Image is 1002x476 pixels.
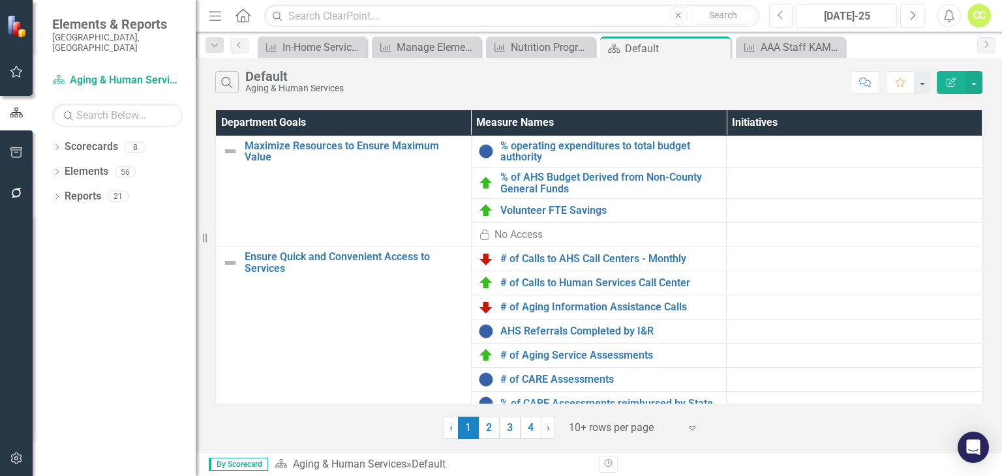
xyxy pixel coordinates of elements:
[478,251,494,267] img: Below Plan
[471,199,727,223] td: Double-Click to Edit Right Click for Context Menu
[222,143,238,159] img: Not Defined
[478,143,494,159] img: No Information
[458,417,479,439] span: 1
[245,251,464,274] a: Ensure Quick and Convenient Access to Services
[478,299,494,315] img: Below Plan
[471,320,727,344] td: Double-Click to Edit Right Click for Context Menu
[801,8,892,24] div: [DATE]-25
[709,10,737,20] span: Search
[397,39,478,55] div: Manage Elements
[958,432,989,463] div: Open Intercom Messenger
[52,104,183,126] input: Search Below...
[478,203,494,218] img: On Target
[500,171,720,194] a: % of AHS Budget Derived from Non-County General Funds
[471,271,727,295] td: Double-Click to Edit Right Click for Context Menu
[7,14,29,37] img: ClearPoint Strategy
[625,40,727,57] div: Default
[500,417,521,439] a: 3
[471,295,727,320] td: Double-Click to Edit Right Click for Context Menu
[125,141,145,153] div: 8
[222,255,238,271] img: Not Defined
[209,458,268,471] span: By Scorecard
[500,301,720,313] a: # of Aging Information Assistance Calls
[375,39,478,55] a: Manage Elements
[65,189,101,204] a: Reports
[275,457,589,472] div: »
[261,39,363,55] a: In-Home Service Providers Billing Overages
[245,83,344,93] div: Aging & Human Services
[282,39,363,55] div: In-Home Service Providers Billing Overages
[471,136,727,167] td: Double-Click to Edit Right Click for Context Menu
[500,350,720,361] a: # of Aging Service Assessments
[511,39,592,55] div: Nutrition Program Donations
[478,323,494,339] img: No Information
[471,344,727,368] td: Double-Click to Edit Right Click for Context Menu
[739,39,842,55] a: AAA Staff KAMIS Service Units
[293,458,406,470] a: Aging & Human Services
[494,228,543,243] div: No Access
[500,140,720,163] a: % operating expenditures to total budget authority
[478,348,494,363] img: On Target
[65,140,118,155] a: Scorecards
[264,5,759,27] input: Search ClearPoint...
[500,325,720,337] a: AHS Referrals Completed by I&R
[471,168,727,199] td: Double-Click to Edit Right Click for Context Menu
[471,392,727,416] td: Double-Click to Edit Right Click for Context Menu
[489,39,592,55] a: Nutrition Program Donations
[691,7,756,25] button: Search
[500,253,720,265] a: # of Calls to AHS Call Centers - Monthly
[478,275,494,291] img: On Target
[449,421,453,434] span: ‹
[115,166,136,177] div: 56
[412,458,446,470] div: Default
[245,140,464,163] a: Maximize Resources to Ensure Maximum Value
[500,277,720,289] a: # of Calls to Human Services Call Center
[471,368,727,392] td: Double-Click to Edit Right Click for Context Menu
[500,398,720,409] a: % of CARE Assessments reimbursed by State
[216,136,472,246] td: Double-Click to Edit Right Click for Context Menu
[500,374,720,385] a: # of CARE Assessments
[245,69,344,83] div: Default
[500,205,720,216] a: Volunteer FTE Savings
[471,247,727,271] td: Double-Click to Edit Right Click for Context Menu
[478,175,494,191] img: On Target
[52,32,183,53] small: [GEOGRAPHIC_DATA], [GEOGRAPHIC_DATA]
[52,73,183,88] a: Aging & Human Services
[967,4,991,27] button: CC
[797,4,897,27] button: [DATE]-25
[478,396,494,411] img: No Information
[479,417,500,439] a: 2
[478,372,494,387] img: No Information
[521,417,541,439] a: 4
[65,164,108,179] a: Elements
[761,39,842,55] div: AAA Staff KAMIS Service Units
[547,421,550,434] span: ›
[108,191,129,202] div: 21
[52,16,183,32] span: Elements & Reports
